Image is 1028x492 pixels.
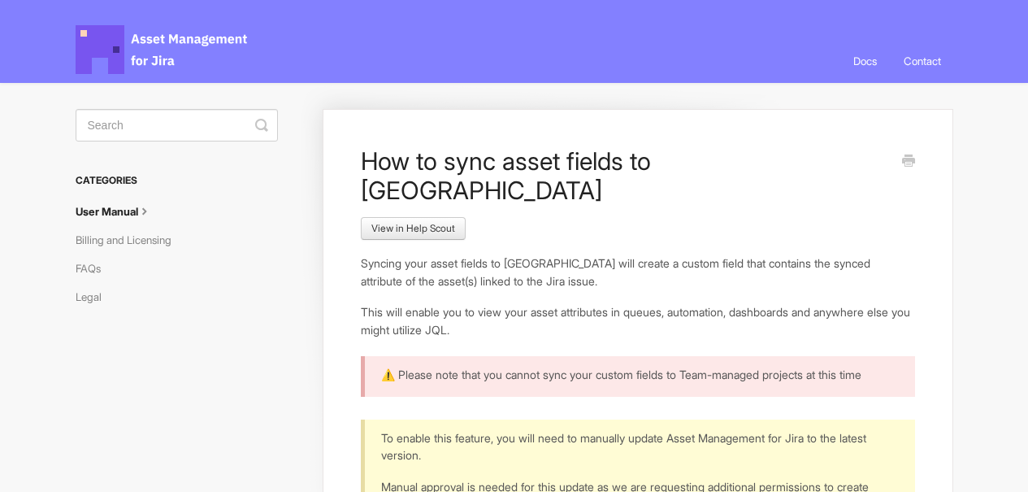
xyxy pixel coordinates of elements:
[381,366,894,384] p: ⚠️ Please note that you cannot sync your custom fields to Team-managed projects at this time
[76,25,249,74] span: Asset Management for Jira Docs
[76,227,184,253] a: Billing and Licensing
[76,284,114,310] a: Legal
[76,255,113,281] a: FAQs
[841,39,889,83] a: Docs
[361,255,914,290] p: Syncing your asset fields to [GEOGRAPHIC_DATA] will create a custom field that contains the synce...
[381,429,894,464] p: To enable this feature, you will need to manually update Asset Management for Jira to the latest ...
[891,39,953,83] a: Contact
[361,146,890,205] h1: How to sync asset fields to [GEOGRAPHIC_DATA]
[76,109,278,142] input: Search
[902,153,915,171] a: Print this Article
[361,217,466,240] a: View in Help Scout
[76,166,278,195] h3: Categories
[361,303,914,338] p: This will enable you to view your asset attributes in queues, automation, dashboards and anywhere...
[76,198,165,224] a: User Manual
